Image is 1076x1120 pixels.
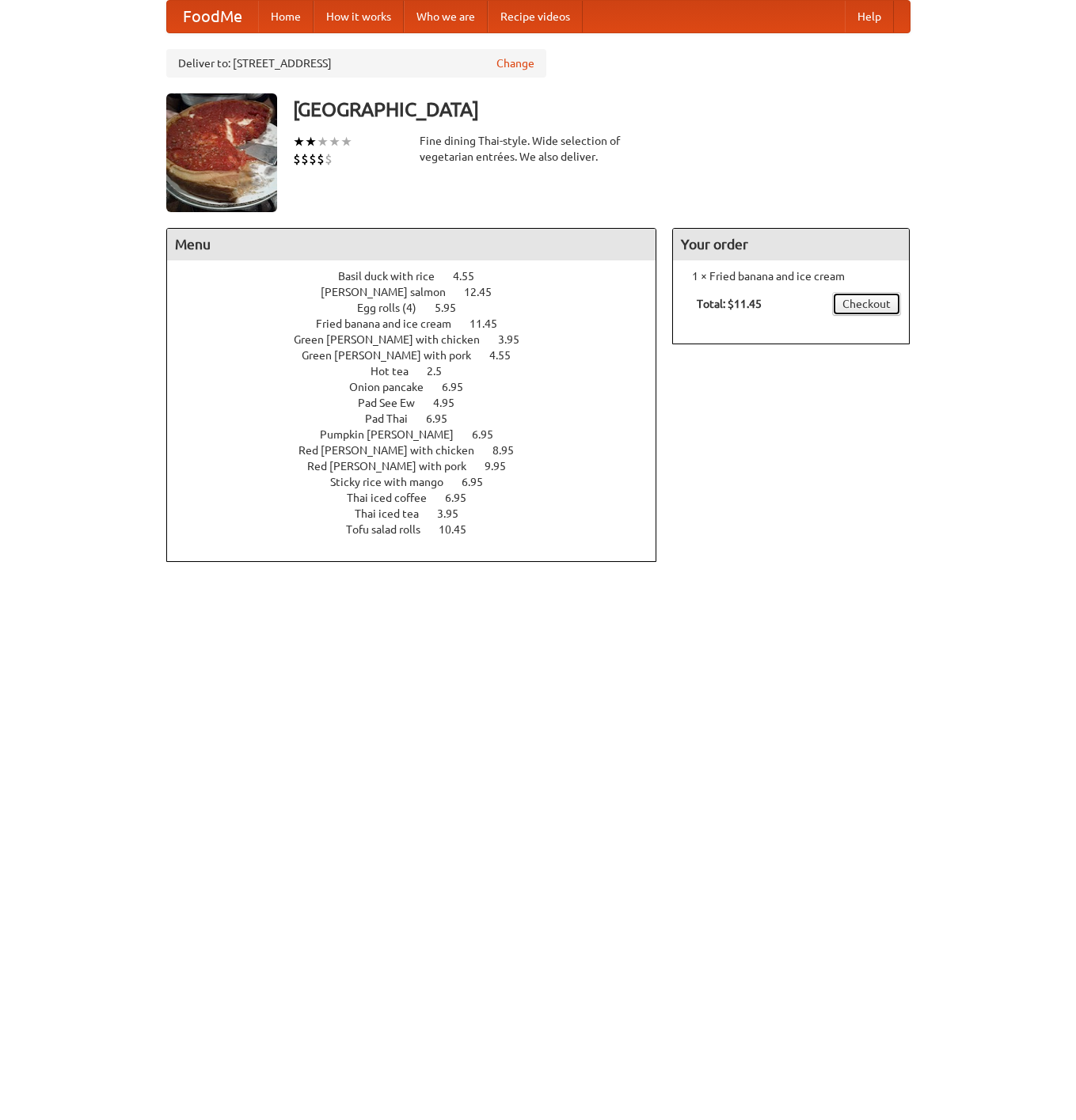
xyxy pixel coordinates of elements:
[338,270,451,283] span: Basil duck with rice
[294,333,549,346] a: Green [PERSON_NAME] with chicken 3.95
[320,428,523,441] a: Pumpkin [PERSON_NAME] 6.95
[357,302,432,314] span: Egg rolls (4)
[298,444,490,457] span: Red [PERSON_NAME] with chicken
[347,492,496,504] a: Thai iced coffee 6.95
[832,292,901,316] a: Checkout
[462,476,499,488] span: 6.95
[347,492,443,504] span: Thai iced coffee
[426,412,463,425] span: 6.95
[317,150,325,168] li: $
[325,150,333,168] li: $
[365,412,477,425] a: Pad Thai 6.95
[346,523,496,536] a: Tofu salad rolls 10.45
[492,444,530,457] span: 8.95
[314,1,404,32] a: How it works
[167,1,258,32] a: FoodMe
[321,286,462,298] span: [PERSON_NAME] salmon
[420,133,657,165] div: Fine dining Thai-style. Wide selection of vegetarian entrées. We also deliver.
[404,1,488,32] a: Who we are
[340,133,352,150] li: ★
[485,460,522,473] span: 9.95
[437,507,474,520] span: 3.95
[330,476,512,488] a: Sticky rice with mango 6.95
[489,349,527,362] span: 4.55
[321,286,521,298] a: [PERSON_NAME] salmon 12.45
[302,349,540,362] a: Green [PERSON_NAME] with pork 4.55
[442,381,479,393] span: 6.95
[317,133,329,150] li: ★
[496,55,534,71] a: Change
[355,507,488,520] a: Thai iced tea 3.95
[338,270,504,283] a: Basil duck with rice 4.55
[365,412,424,425] span: Pad Thai
[498,333,535,346] span: 3.95
[358,397,431,409] span: Pad See Ew
[349,381,439,393] span: Onion pancake
[464,286,508,298] span: 12.45
[433,397,470,409] span: 4.95
[316,317,467,330] span: Fried banana and ice cream
[371,365,471,378] a: Hot tea 2.5
[316,317,527,330] a: Fried banana and ice cream 11.45
[427,365,458,378] span: 2.5
[293,150,301,168] li: $
[435,302,472,314] span: 5.95
[293,93,911,125] h3: [GEOGRAPHIC_DATA]
[472,428,509,441] span: 6.95
[301,150,309,168] li: $
[166,93,277,212] img: angular.jpg
[302,349,487,362] span: Green [PERSON_NAME] with pork
[488,1,583,32] a: Recipe videos
[371,365,424,378] span: Hot tea
[697,298,762,310] b: Total: $11.45
[298,444,543,457] a: Red [PERSON_NAME] with chicken 8.95
[445,492,482,504] span: 6.95
[346,523,436,536] span: Tofu salad rolls
[320,428,470,441] span: Pumpkin [PERSON_NAME]
[329,133,340,150] li: ★
[293,133,305,150] li: ★
[167,229,656,260] h4: Menu
[305,133,317,150] li: ★
[330,476,459,488] span: Sticky rice with mango
[309,150,317,168] li: $
[166,49,546,78] div: Deliver to: [STREET_ADDRESS]
[453,270,490,283] span: 4.55
[358,397,484,409] a: Pad See Ew 4.95
[294,333,496,346] span: Green [PERSON_NAME] with chicken
[845,1,894,32] a: Help
[258,1,314,32] a: Home
[439,523,482,536] span: 10.45
[349,381,492,393] a: Onion pancake 6.95
[357,302,485,314] a: Egg rolls (4) 5.95
[355,507,435,520] span: Thai iced tea
[470,317,513,330] span: 11.45
[307,460,482,473] span: Red [PERSON_NAME] with pork
[681,268,901,284] li: 1 × Fried banana and ice cream
[307,460,535,473] a: Red [PERSON_NAME] with pork 9.95
[673,229,909,260] h4: Your order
